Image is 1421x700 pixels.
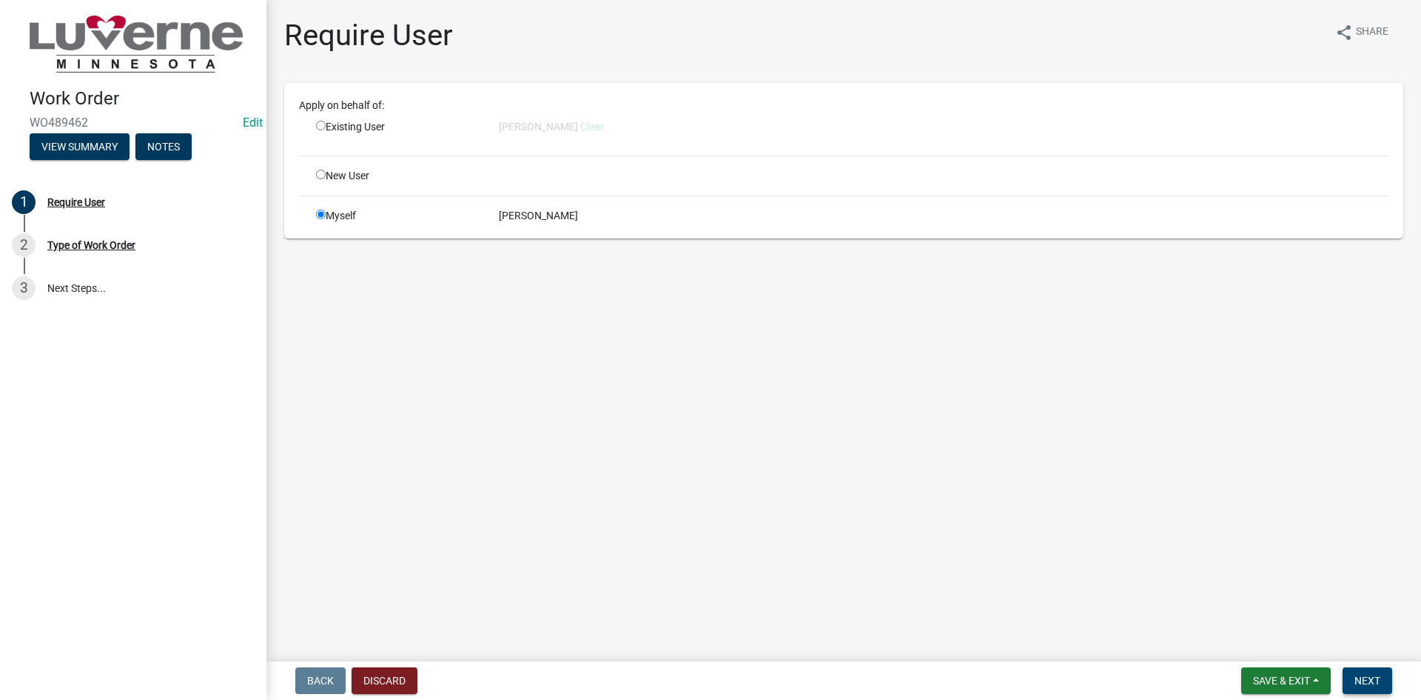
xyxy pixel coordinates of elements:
div: Require User [47,197,105,207]
a: Edit [243,116,263,130]
wm-modal-confirm: Edit Application Number [243,116,263,130]
div: [PERSON_NAME] [488,208,1400,224]
i: share [1335,24,1353,41]
span: Share [1356,24,1388,41]
span: Save & Exit [1253,675,1310,687]
img: City of Luverne, Minnesota [30,16,243,73]
div: 2 [12,233,36,257]
h4: Work Order [30,88,255,110]
div: New User [305,168,488,184]
span: Next [1354,675,1380,687]
span: Back [307,675,334,687]
span: WO489462 [30,116,237,130]
h1: Require User [284,18,453,53]
div: Existing User [305,119,488,144]
div: 1 [12,190,36,214]
div: Apply on behalf of: [288,98,1400,113]
button: Notes [135,133,192,160]
wm-modal-confirm: Summary [30,141,130,153]
button: Next [1343,667,1392,694]
div: Myself [305,208,488,224]
button: shareShare [1323,18,1400,47]
button: Discard [352,667,417,694]
wm-modal-confirm: Notes [135,141,192,153]
button: View Summary [30,133,130,160]
div: 3 [12,276,36,300]
button: Save & Exit [1241,667,1331,694]
button: Back [295,667,346,694]
div: Type of Work Order [47,240,135,250]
